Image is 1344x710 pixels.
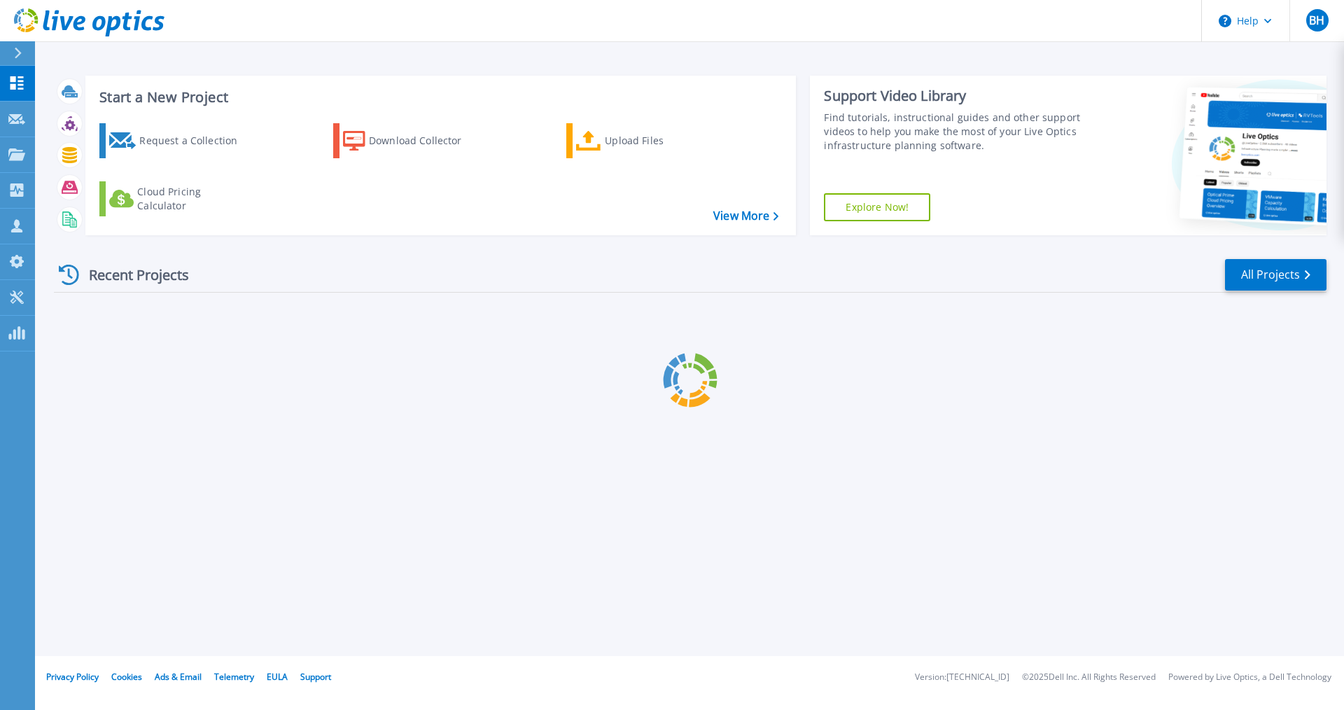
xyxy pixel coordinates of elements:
[99,123,255,158] a: Request a Collection
[1022,673,1156,682] li: © 2025 Dell Inc. All Rights Reserved
[267,671,288,683] a: EULA
[369,127,481,155] div: Download Collector
[137,185,249,213] div: Cloud Pricing Calculator
[824,193,930,221] a: Explore Now!
[333,123,489,158] a: Download Collector
[1168,673,1331,682] li: Powered by Live Optics, a Dell Technology
[111,671,142,683] a: Cookies
[824,87,1087,105] div: Support Video Library
[824,111,1087,153] div: Find tutorials, instructional guides and other support videos to help you make the most of your L...
[1225,259,1326,291] a: All Projects
[139,127,251,155] div: Request a Collection
[54,258,208,292] div: Recent Projects
[915,673,1009,682] li: Version: [TECHNICAL_ID]
[99,181,255,216] a: Cloud Pricing Calculator
[155,671,202,683] a: Ads & Email
[99,90,778,105] h3: Start a New Project
[566,123,722,158] a: Upload Files
[214,671,254,683] a: Telemetry
[300,671,331,683] a: Support
[605,127,717,155] div: Upload Files
[1309,15,1324,26] span: BH
[46,671,99,683] a: Privacy Policy
[713,209,778,223] a: View More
